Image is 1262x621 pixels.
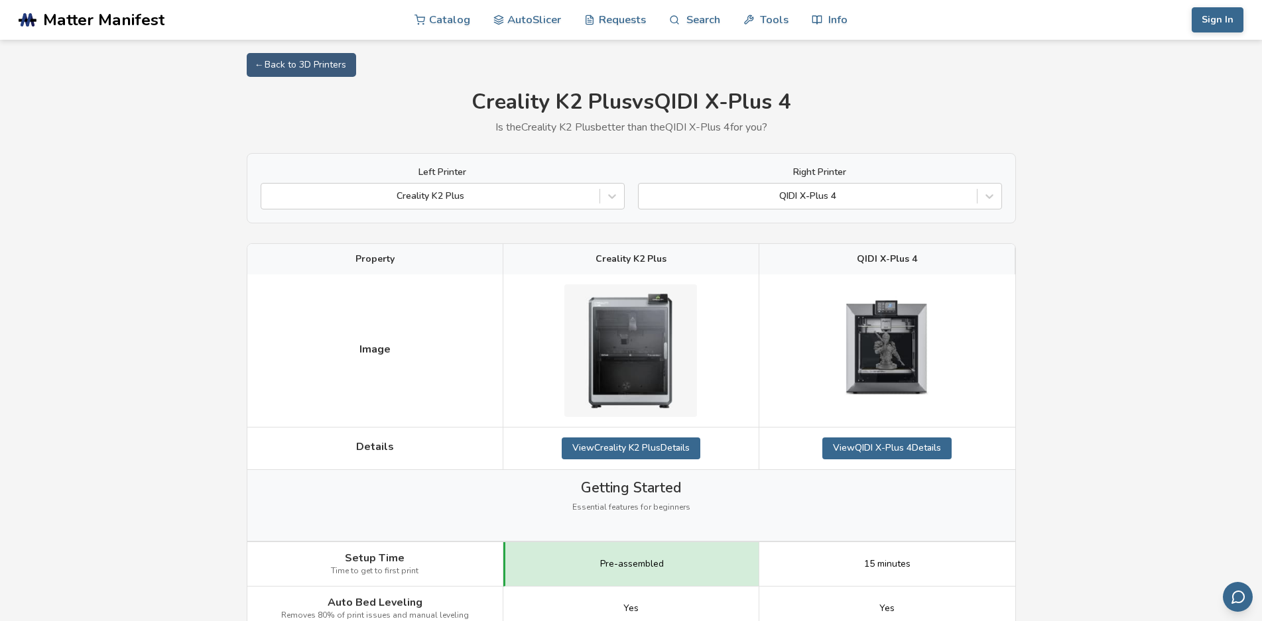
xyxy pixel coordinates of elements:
img: QIDI X-Plus 4 [821,284,954,417]
img: Creality K2 Plus [564,284,697,417]
span: Essential features for beginners [572,503,690,512]
span: Matter Manifest [43,11,164,29]
a: ← Back to 3D Printers [247,53,356,77]
label: Left Printer [261,167,625,178]
span: 15 minutes [864,559,911,569]
span: Image [359,343,391,355]
span: Pre-assembled [600,559,664,569]
a: ViewQIDI X-Plus 4Details [822,437,952,459]
span: Creality K2 Plus [596,254,666,264]
p: Is the Creality K2 Plus better than the QIDI X-Plus 4 for you? [247,121,1016,133]
input: QIDI X-Plus 4 [645,191,648,201]
span: Property [355,254,395,264]
span: Setup Time [345,552,405,564]
span: Removes 80% of print issues and manual leveling [281,611,469,620]
span: Auto Bed Leveling [328,596,422,608]
input: Creality K2 Plus [268,191,271,201]
h1: Creality K2 Plus vs QIDI X-Plus 4 [247,90,1016,115]
span: Details [356,441,394,453]
span: Time to get to first print [331,567,418,576]
label: Right Printer [638,167,1002,178]
button: Send feedback via email [1223,582,1253,612]
span: QIDI X-Plus 4 [857,254,917,264]
span: Yes [623,603,639,614]
span: Getting Started [581,480,681,496]
button: Sign In [1192,7,1243,32]
span: Yes [879,603,895,614]
a: ViewCreality K2 PlusDetails [562,437,700,459]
